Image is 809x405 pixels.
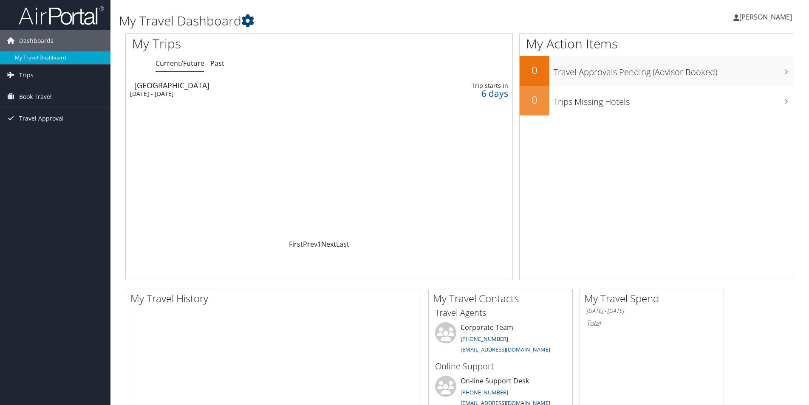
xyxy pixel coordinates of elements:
[554,62,794,78] h3: Travel Approvals Pending (Advisor Booked)
[520,56,794,86] a: 0Travel Approvals Pending (Advisor Booked)
[421,82,508,90] div: Trip starts in
[317,239,321,249] a: 1
[586,318,717,328] h6: Total
[461,335,508,343] a: [PHONE_NUMBER]
[733,4,801,30] a: [PERSON_NAME]
[19,65,34,86] span: Trips
[435,360,566,372] h3: Online Support
[520,63,549,77] h2: 0
[156,59,204,68] a: Current/Future
[336,239,349,249] a: Last
[461,388,508,396] a: [PHONE_NUMBER]
[134,82,376,89] div: [GEOGRAPHIC_DATA]
[119,12,573,30] h1: My Travel Dashboard
[461,346,550,353] a: [EMAIL_ADDRESS][DOMAIN_NAME]
[130,291,421,306] h2: My Travel History
[520,86,794,115] a: 0Trips Missing Hotels
[289,239,303,249] a: First
[520,35,794,53] h1: My Action Items
[19,30,54,51] span: Dashboards
[421,90,508,97] div: 6 days
[303,239,317,249] a: Prev
[19,108,64,129] span: Travel Approval
[431,322,570,357] li: Corporate Team
[132,35,345,53] h1: My Trips
[584,291,724,306] h2: My Travel Spend
[554,92,794,108] h3: Trips Missing Hotels
[520,93,549,107] h2: 0
[130,90,372,98] div: [DATE] - [DATE]
[19,6,104,25] img: airportal-logo.png
[739,12,792,22] span: [PERSON_NAME]
[321,239,336,249] a: Next
[19,86,52,107] span: Book Travel
[210,59,224,68] a: Past
[433,291,572,306] h2: My Travel Contacts
[586,307,717,315] h6: [DATE] - [DATE]
[435,307,566,319] h3: Travel Agents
